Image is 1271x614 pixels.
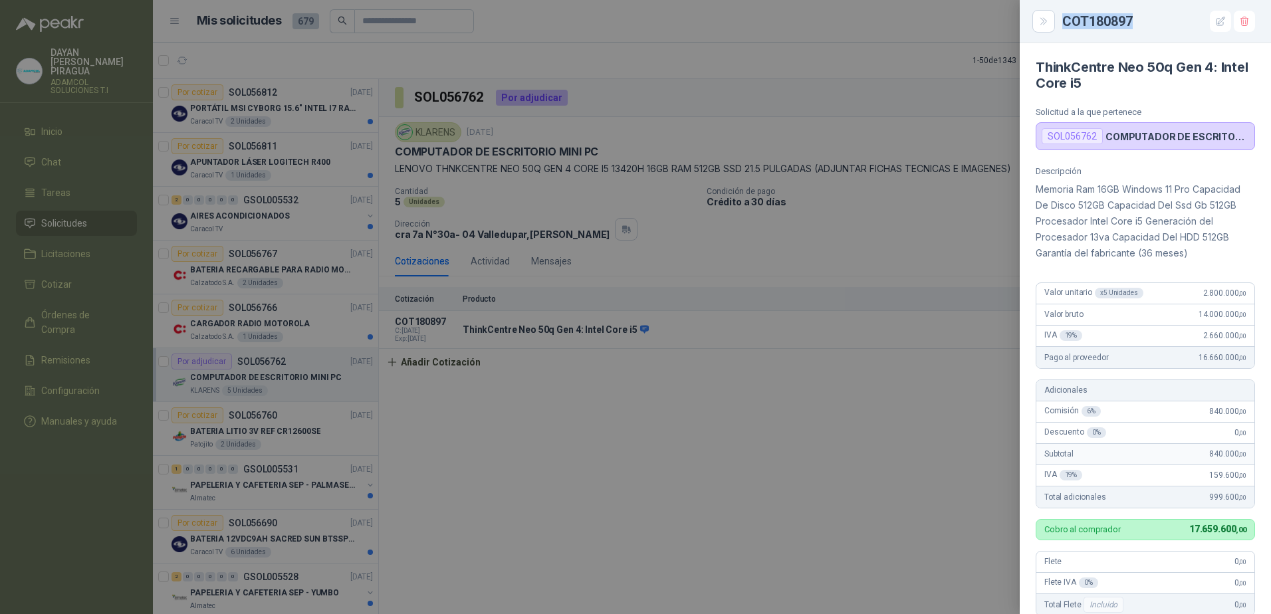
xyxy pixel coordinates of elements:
span: 0 [1234,578,1246,587]
span: Descuento [1044,427,1106,438]
span: 840.000 [1209,407,1246,416]
div: Adicionales [1036,380,1254,401]
span: Flete IVA [1044,577,1098,588]
p: COMPUTADOR DE ESCRITORIO MINI PC [1105,131,1249,142]
span: ,00 [1238,601,1246,609]
span: Valor unitario [1044,288,1143,298]
button: Close [1036,13,1052,29]
span: ,00 [1238,429,1246,437]
span: ,00 [1236,526,1246,534]
span: Valor bruto [1044,310,1083,319]
p: Descripción [1036,166,1255,176]
p: Cobro al comprador [1044,525,1121,534]
span: 14.000.000 [1199,310,1246,319]
span: ,00 [1238,494,1246,501]
h4: ThinkCentre Neo 50q Gen 4: Intel Core i5 [1036,59,1255,91]
div: 19 % [1060,470,1083,480]
span: 0 [1234,600,1246,609]
span: 0 [1234,557,1246,566]
div: SOL056762 [1042,128,1103,144]
span: ,00 [1238,579,1246,587]
div: 6 % [1082,406,1101,417]
span: 0 [1234,428,1246,437]
div: Incluido [1084,597,1123,613]
span: ,00 [1238,354,1246,361]
span: Pago al proveedor [1044,353,1109,362]
span: IVA [1044,470,1082,480]
span: ,00 [1238,451,1246,458]
p: Solicitud a la que pertenece [1036,107,1255,117]
span: ,00 [1238,408,1246,415]
span: Comisión [1044,406,1101,417]
div: x 5 Unidades [1095,288,1143,298]
div: 0 % [1087,427,1106,438]
div: Total adicionales [1036,486,1254,508]
div: 19 % [1060,330,1083,341]
span: 17.659.600 [1189,524,1246,534]
p: Memoria Ram 16GB Windows 11 Pro Capacidad De Disco 512GB Capacidad Del Ssd Gb 512GB Procesador In... [1036,181,1255,261]
span: ,00 [1238,332,1246,340]
span: ,00 [1238,290,1246,297]
span: Total Flete [1044,597,1126,613]
span: ,00 [1238,558,1246,565]
div: COT180897 [1062,11,1255,32]
span: ,00 [1238,472,1246,479]
span: ,00 [1238,311,1246,318]
span: 2.660.000 [1203,331,1246,340]
div: 0 % [1079,577,1098,588]
span: 2.800.000 [1203,288,1246,298]
span: 999.600 [1209,492,1246,502]
span: 16.660.000 [1199,353,1246,362]
span: Subtotal [1044,449,1074,459]
span: 840.000 [1209,449,1246,459]
span: 159.600 [1209,470,1246,480]
span: Flete [1044,557,1062,566]
span: IVA [1044,330,1082,341]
